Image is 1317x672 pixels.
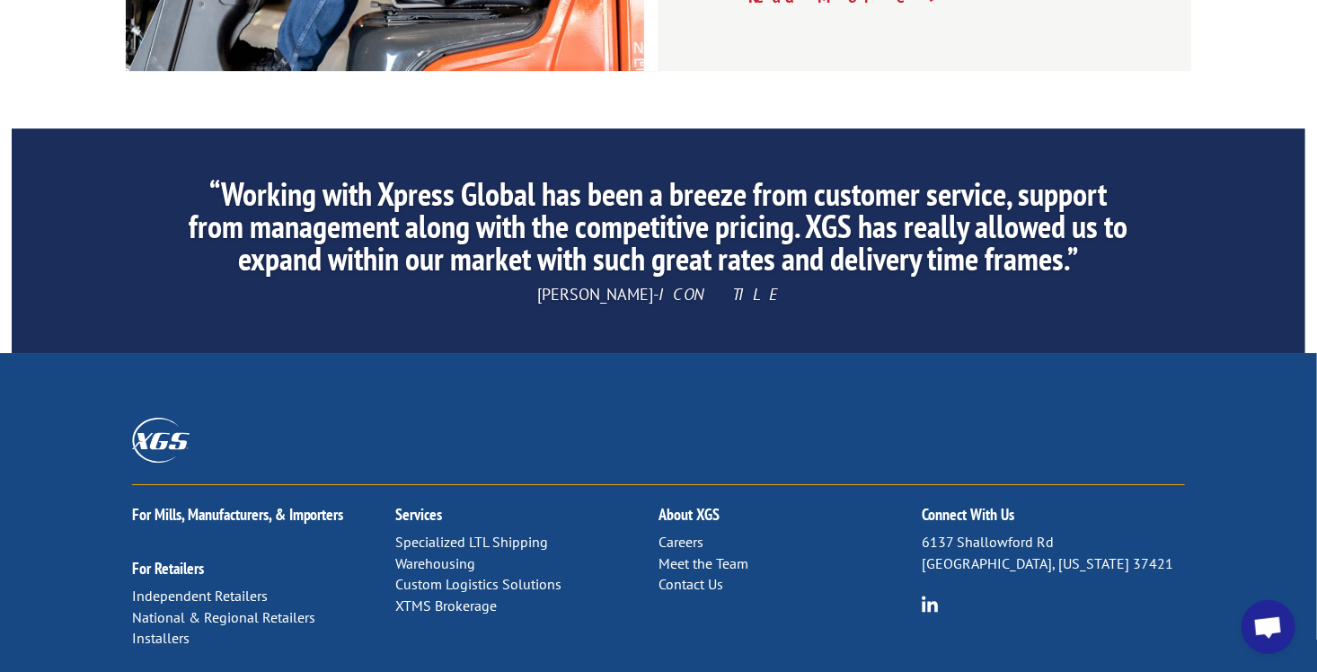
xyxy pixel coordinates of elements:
[658,284,780,305] span: ICON TILE
[132,608,315,626] a: National & Regional Retailers
[395,597,497,615] a: XTMS Brokerage
[395,575,561,593] a: Custom Logistics Solutions
[181,178,1136,284] h2: “Working with Xpress Global has been a breeze from customer service, support from management alon...
[395,554,475,572] a: Warehousing
[395,533,548,551] a: Specialized LTL Shipping
[922,596,939,613] img: group-6
[132,558,204,579] a: For Retailers
[653,284,658,305] span: -
[658,554,748,572] a: Meet the Team
[395,504,442,525] a: Services
[658,533,703,551] a: Careers
[922,507,1185,532] h2: Connect With Us
[658,575,723,593] a: Contact Us
[132,418,190,462] img: XGS_Logos_ALL_2024_All_White
[922,532,1185,575] p: 6137 Shallowford Rd [GEOGRAPHIC_DATA], [US_STATE] 37421
[1242,600,1295,654] div: Open chat
[537,284,653,305] span: [PERSON_NAME]
[132,629,190,647] a: Installers
[132,504,344,525] a: For Mills, Manufacturers, & Importers
[658,504,720,525] a: About XGS
[132,587,268,605] a: Independent Retailers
